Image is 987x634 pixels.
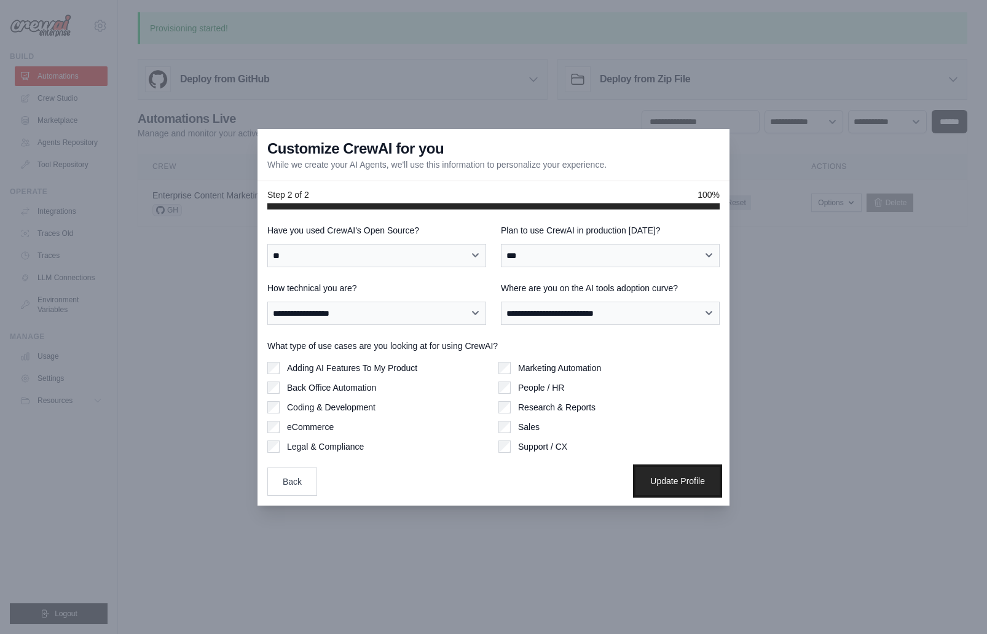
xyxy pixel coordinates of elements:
[267,158,607,171] p: While we create your AI Agents, we'll use this information to personalize your experience.
[287,440,364,453] label: Legal & Compliance
[267,224,486,237] label: Have you used CrewAI's Open Source?
[287,421,334,433] label: eCommerce
[267,189,309,201] span: Step 2 of 2
[518,362,601,374] label: Marketing Automation
[287,401,376,413] label: Coding & Development
[518,382,564,394] label: People / HR
[518,421,540,433] label: Sales
[635,467,720,495] button: Update Profile
[287,382,376,394] label: Back Office Automation
[287,362,417,374] label: Adding AI Features To My Product
[267,468,317,496] button: Back
[698,189,720,201] span: 100%
[501,224,720,237] label: Plan to use CrewAI in production [DATE]?
[518,440,567,453] label: Support / CX
[267,139,444,158] h3: Customize CrewAI for you
[267,340,720,352] label: What type of use cases are you looking at for using CrewAI?
[267,282,486,294] label: How technical you are?
[501,282,720,294] label: Where are you on the AI tools adoption curve?
[518,401,596,413] label: Research & Reports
